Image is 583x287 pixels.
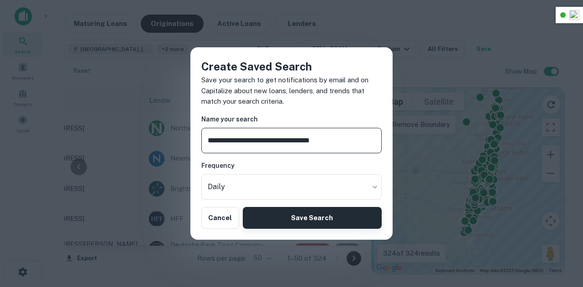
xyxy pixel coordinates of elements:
[243,207,382,229] button: Save Search
[201,114,382,124] h6: Name your search
[201,161,382,171] h6: Frequency
[201,174,382,200] div: Without label
[537,214,583,258] iframe: Chat Widget
[201,207,239,229] button: Cancel
[201,58,382,75] h4: Create Saved Search
[201,75,382,107] p: Save your search to get notifications by email and on Capitalize about new loans, lenders, and tr...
